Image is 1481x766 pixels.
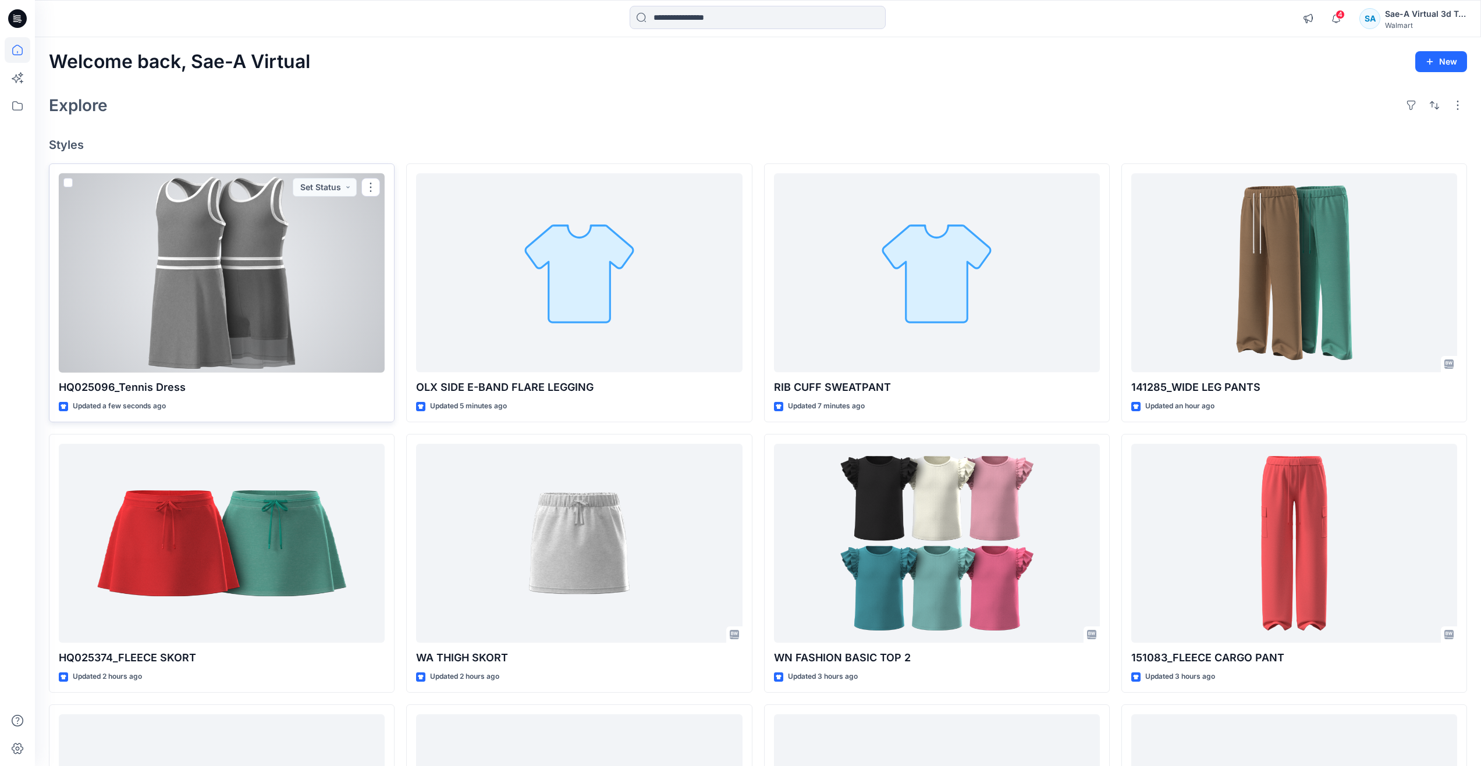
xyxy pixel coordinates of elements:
[1336,10,1345,19] span: 4
[1145,671,1215,683] p: Updated 3 hours ago
[788,671,858,683] p: Updated 3 hours ago
[49,51,310,73] h2: Welcome back, Sae-A Virtual
[73,400,166,412] p: Updated a few seconds ago
[1415,51,1467,72] button: New
[59,173,385,373] a: HQ025096_Tennis Dress
[416,173,742,373] a: OLX SIDE E-BAND FLARE LEGGING
[774,650,1100,666] p: WN FASHION BASIC TOP 2
[1131,650,1457,666] p: 151083_FLEECE CARGO PANT
[774,379,1100,396] p: RIB CUFF SWEATPANT
[430,400,507,412] p: Updated 5 minutes ago
[49,96,108,115] h2: Explore
[774,173,1100,373] a: RIB CUFF SWEATPANT
[1145,400,1214,412] p: Updated an hour ago
[59,650,385,666] p: HQ025374_FLEECE SKORT
[774,444,1100,643] a: WN FASHION BASIC TOP 2
[416,444,742,643] a: WA THIGH SKORT
[49,138,1467,152] h4: Styles
[1131,173,1457,373] a: 141285_WIDE LEG PANTS
[1131,444,1457,643] a: 151083_FLEECE CARGO PANT
[1385,7,1466,21] div: Sae-A Virtual 3d Team
[788,400,865,412] p: Updated 7 minutes ago
[430,671,499,683] p: Updated 2 hours ago
[1359,8,1380,29] div: SA
[1131,379,1457,396] p: 141285_WIDE LEG PANTS
[73,671,142,683] p: Updated 2 hours ago
[1385,21,1466,30] div: Walmart
[59,379,385,396] p: HQ025096_Tennis Dress
[59,444,385,643] a: HQ025374_FLEECE SKORT
[416,379,742,396] p: OLX SIDE E-BAND FLARE LEGGING
[416,650,742,666] p: WA THIGH SKORT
